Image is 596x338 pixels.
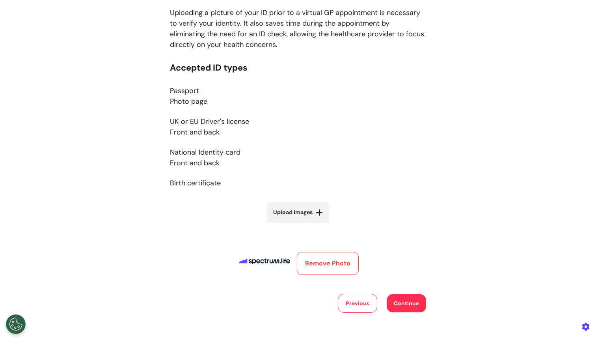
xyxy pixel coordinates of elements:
[297,252,359,275] button: Remove Photo
[170,116,426,138] p: UK or EU Driver's license Front and back
[338,294,377,313] button: Previous
[170,63,426,73] h3: Accepted ID types
[387,294,426,312] button: Continue
[170,7,426,50] p: Uploading a picture of your ID prior to a virtual GP appointment is necessary to verify your iden...
[170,147,426,168] p: National Identity card Front and back
[273,208,313,217] span: Upload Images
[170,178,426,189] p: Birth certificate
[170,86,426,107] p: Passport Photo page
[238,246,292,276] img: Preview 1
[6,314,26,334] button: Open Preferences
